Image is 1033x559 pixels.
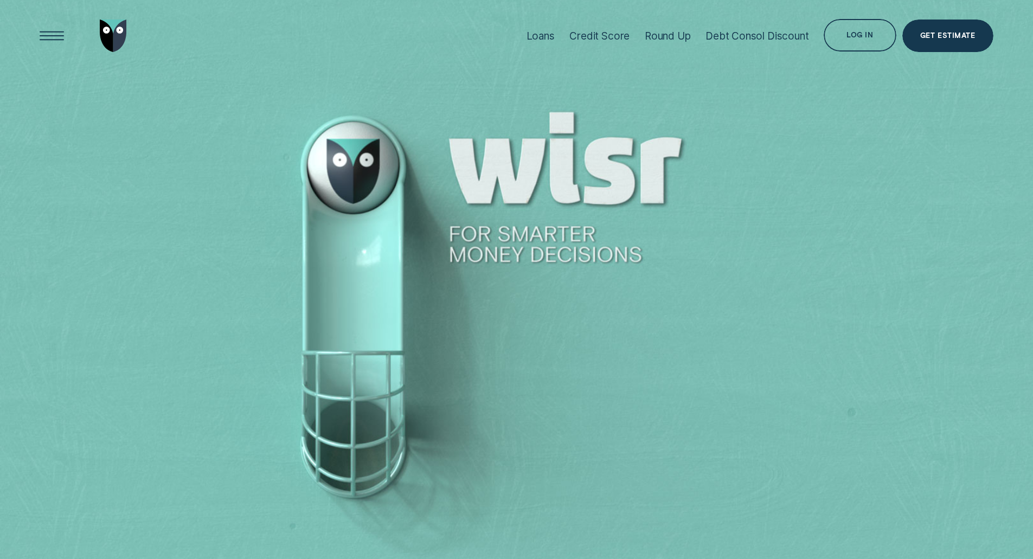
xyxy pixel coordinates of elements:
[902,20,993,52] a: Get Estimate
[851,494,882,500] span: Take me back
[527,30,555,42] div: Loans
[705,30,809,42] div: Debt Consol Discount
[569,30,630,42] div: Credit Score
[817,416,926,525] a: Where were we?You were just browsing Loans. Shall we pick up where we left off?Take me back
[645,30,691,42] div: Round Up
[835,462,907,487] p: You were just browsing Loans. Shall we pick up where we left off?
[824,19,896,52] button: Log in
[100,20,127,52] img: Wisr
[36,20,68,52] button: Open Menu
[845,440,898,458] h3: Where were we?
